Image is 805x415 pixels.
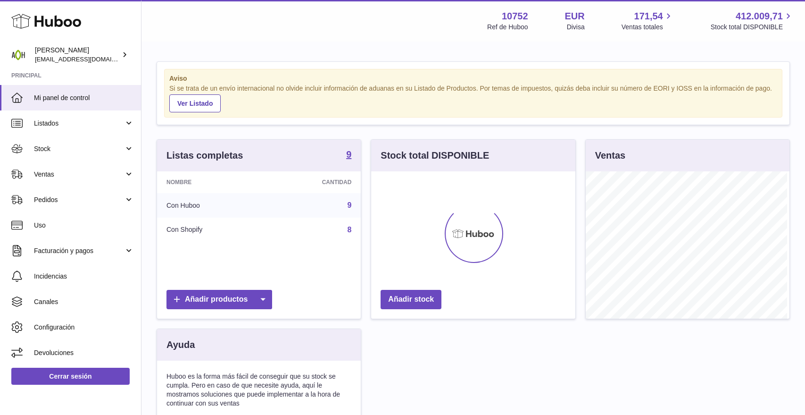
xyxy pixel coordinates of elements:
[567,23,585,32] div: Divisa
[34,348,134,357] span: Devoluciones
[346,150,351,161] a: 9
[381,290,441,309] a: Añadir stock
[711,10,794,32] a: 412.009,71 Stock total DISPONIBLE
[11,48,25,62] img: info@adaptohealue.com
[166,149,243,162] h3: Listas completas
[35,55,139,63] span: [EMAIL_ADDRESS][DOMAIN_NAME]
[166,372,351,408] p: Huboo es la forma más fácil de conseguir que su stock se cumpla. Pero en caso de que necesite ayu...
[166,290,272,309] a: Añadir productos
[502,10,528,23] strong: 10752
[157,171,266,193] th: Nombre
[487,23,528,32] div: Ref de Huboo
[169,84,777,112] div: Si se trata de un envío internacional no olvide incluir información de aduanas en su Listado de P...
[346,150,351,159] strong: 9
[34,119,124,128] span: Listados
[34,221,134,230] span: Uso
[169,74,777,83] strong: Aviso
[157,218,266,242] td: Con Shopify
[595,149,625,162] h3: Ventas
[634,10,663,23] span: 171,54
[34,93,134,102] span: Mi panel de control
[157,193,266,218] td: Con Huboo
[622,23,674,32] span: Ventas totales
[169,94,221,112] a: Ver Listado
[34,272,134,281] span: Incidencias
[34,297,134,306] span: Canales
[34,323,134,332] span: Configuración
[34,195,124,204] span: Pedidos
[622,10,674,32] a: 171,54 Ventas totales
[347,226,351,234] a: 8
[565,10,585,23] strong: EUR
[35,46,120,64] div: [PERSON_NAME]
[381,149,489,162] h3: Stock total DISPONIBLE
[34,144,124,153] span: Stock
[711,23,794,32] span: Stock total DISPONIBLE
[266,171,361,193] th: Cantidad
[166,339,195,351] h3: Ayuda
[11,368,130,385] a: Cerrar sesión
[347,201,351,209] a: 9
[736,10,783,23] span: 412.009,71
[34,170,124,179] span: Ventas
[34,246,124,255] span: Facturación y pagos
